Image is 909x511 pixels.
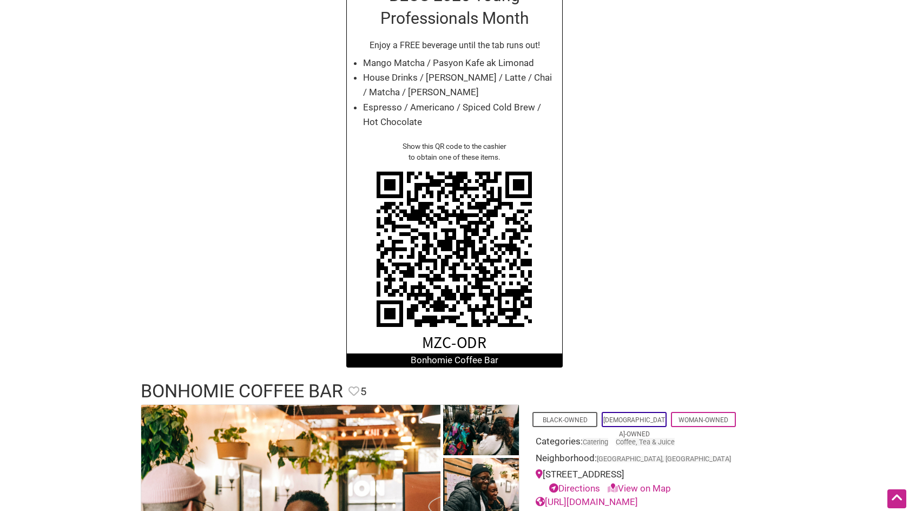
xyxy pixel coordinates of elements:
li: Mango Matcha / Pasyon Kafe ak Limonad [363,56,557,70]
span: 5 [360,383,366,400]
div: Bonhomie Coffee Bar [347,353,562,368]
li: Espresso / Americano / Spiced Cold Brew / Hot Chocolate [363,100,557,129]
a: Woman-Owned [679,416,728,424]
h1: Bonhomie Coffee Bar [141,378,343,404]
a: Directions [549,483,600,494]
div: Categories: [536,435,741,451]
div: Scroll Back to Top [887,489,906,508]
i: Favorite [348,386,359,397]
span: [GEOGRAPHIC_DATA], [GEOGRAPHIC_DATA] [597,456,731,463]
li: House Drinks / [PERSON_NAME] / Latte / Chai / Matcha / [PERSON_NAME] [363,70,557,100]
a: Catering [583,438,608,446]
div: [STREET_ADDRESS] [536,468,741,495]
p: Enjoy a FREE beverage until the tab runs out! [352,38,557,53]
a: Coffee, Tea & Juice [616,438,675,446]
a: View on Map [608,483,671,494]
a: [DEMOGRAPHIC_DATA]-Owned [603,416,665,438]
div: Show this QR code to the cashier to obtain one of these items. [352,141,557,163]
a: [URL][DOMAIN_NAME] [536,496,638,507]
img: https://intentionalist.com/claim-tab/?code=MZC-ODR [368,163,541,353]
a: Black-Owned [543,416,588,424]
div: Neighborhood: [536,451,741,468]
